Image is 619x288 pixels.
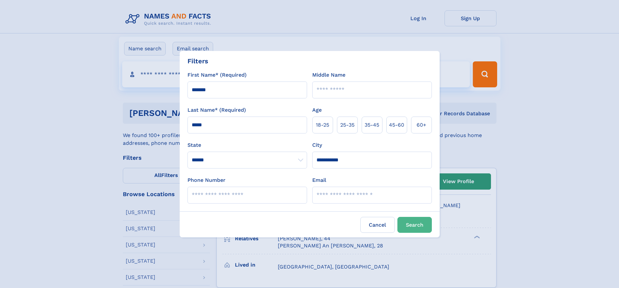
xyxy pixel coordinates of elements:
[312,176,326,184] label: Email
[312,71,345,79] label: Middle Name
[316,121,329,129] span: 18‑25
[360,217,395,233] label: Cancel
[187,176,226,184] label: Phone Number
[397,217,432,233] button: Search
[312,141,322,149] label: City
[365,121,379,129] span: 35‑45
[389,121,404,129] span: 45‑60
[417,121,426,129] span: 60+
[187,106,246,114] label: Last Name* (Required)
[340,121,355,129] span: 25‑35
[312,106,322,114] label: Age
[187,71,247,79] label: First Name* (Required)
[187,56,208,66] div: Filters
[187,141,307,149] label: State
